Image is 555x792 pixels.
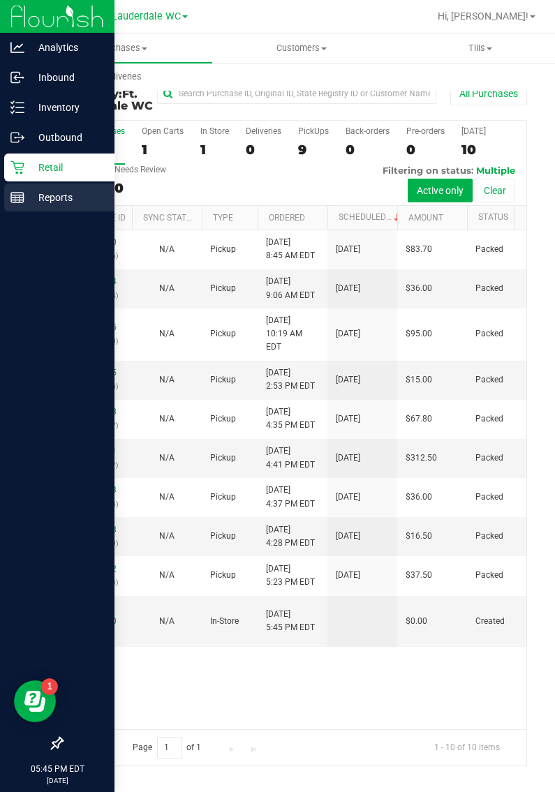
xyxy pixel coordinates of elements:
input: Search Purchase ID, Original ID, State Registry ID or Customer Name... [157,83,436,104]
span: [DATE] 4:28 PM EDT [266,523,315,550]
span: Page of 1 [121,737,213,759]
span: $95.00 [406,327,432,341]
span: Not Applicable [159,570,175,580]
a: Amount [408,213,443,223]
span: Filtering on status: [383,165,473,176]
span: Purchases [34,42,212,54]
span: [DATE] [336,491,360,504]
inline-svg: Inbound [10,70,24,84]
span: $312.50 [406,451,437,465]
div: Deliveries [246,126,281,136]
button: N/A [159,373,175,387]
span: Pickup [210,327,236,341]
span: Packed [475,530,503,543]
div: 0 [346,142,390,158]
span: [DATE] [336,569,360,582]
iframe: Resource center [14,680,56,722]
div: 0 [246,142,281,158]
span: Not Applicable [159,492,175,502]
span: $0.00 [406,615,427,628]
div: Pre-orders [406,126,445,136]
span: [DATE] 2:53 PM EDT [266,366,315,393]
span: Pickup [210,491,236,504]
span: Pickup [210,412,236,426]
p: 05:45 PM EDT [6,763,108,775]
div: Back-orders [346,126,390,136]
div: 9 [298,142,329,158]
span: [DATE] 10:19 AM EDT [266,314,319,354]
p: Outbound [24,129,108,146]
span: Packed [475,451,503,465]
span: Not Applicable [159,375,175,384]
p: Inbound [24,69,108,86]
span: [DATE] [336,327,360,341]
span: [DATE] [336,373,360,387]
span: [DATE] 4:41 PM EDT [266,444,315,471]
span: Customers [213,42,390,54]
inline-svg: Reports [10,190,24,204]
p: [DATE] [6,775,108,786]
span: Not Applicable [159,616,175,626]
span: [DATE] 8:45 AM EDT [266,236,315,262]
span: Packed [475,327,503,341]
p: Reports [24,189,108,206]
a: Ordered [269,213,305,223]
a: Purchases [34,33,212,63]
span: Not Applicable [159,453,175,463]
span: Not Applicable [159,283,175,293]
button: N/A [159,412,175,426]
span: Multiple [476,165,515,176]
span: Pickup [210,451,236,465]
button: Active only [408,179,473,202]
span: Not Applicable [159,414,175,424]
span: [DATE] 5:23 PM EDT [266,562,315,589]
span: Ft. Lauderdale WC [97,10,181,22]
span: Packed [475,491,503,504]
span: [DATE] 4:37 PM EDT [266,484,315,510]
button: N/A [159,243,175,256]
div: 1 [200,142,229,158]
span: [DATE] 9:06 AM EDT [266,275,315,301]
iframe: Resource center unread badge [41,678,58,695]
inline-svg: Retail [10,160,24,174]
a: Sync Status [143,213,197,223]
span: Packed [475,569,503,582]
span: Hi, [PERSON_NAME]! [438,10,528,22]
span: Pickup [210,282,236,295]
div: Open Carts [142,126,184,136]
span: 1 - 10 of 10 items [423,737,511,758]
span: Created [475,615,505,628]
p: Inventory [24,99,108,116]
inline-svg: Analytics [10,40,24,54]
div: In Store [200,126,229,136]
p: Retail [24,159,108,176]
span: Not Applicable [159,531,175,541]
button: N/A [159,451,175,465]
span: [DATE] [336,530,360,543]
button: N/A [159,615,175,628]
span: $36.00 [406,282,432,295]
span: Packed [475,243,503,256]
span: Pickup [210,530,236,543]
span: Pickup [210,569,236,582]
a: Status [478,212,508,222]
a: Type [213,213,233,223]
span: [DATE] 5:45 PM EDT [266,608,315,634]
div: 10 [461,142,486,158]
span: $37.50 [406,569,432,582]
span: [DATE] [336,282,360,295]
div: 0 [114,180,166,196]
span: $83.70 [406,243,432,256]
inline-svg: Inventory [10,100,24,114]
button: N/A [159,569,175,582]
p: Analytics [24,39,108,56]
a: Scheduled [339,212,402,222]
span: In-Store [210,615,239,628]
div: 1 [142,142,184,158]
button: All Purchases [450,82,527,105]
div: PickUps [298,126,329,136]
button: Clear [475,179,515,202]
span: [DATE] [336,412,360,426]
button: N/A [159,282,175,295]
button: N/A [159,491,175,504]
